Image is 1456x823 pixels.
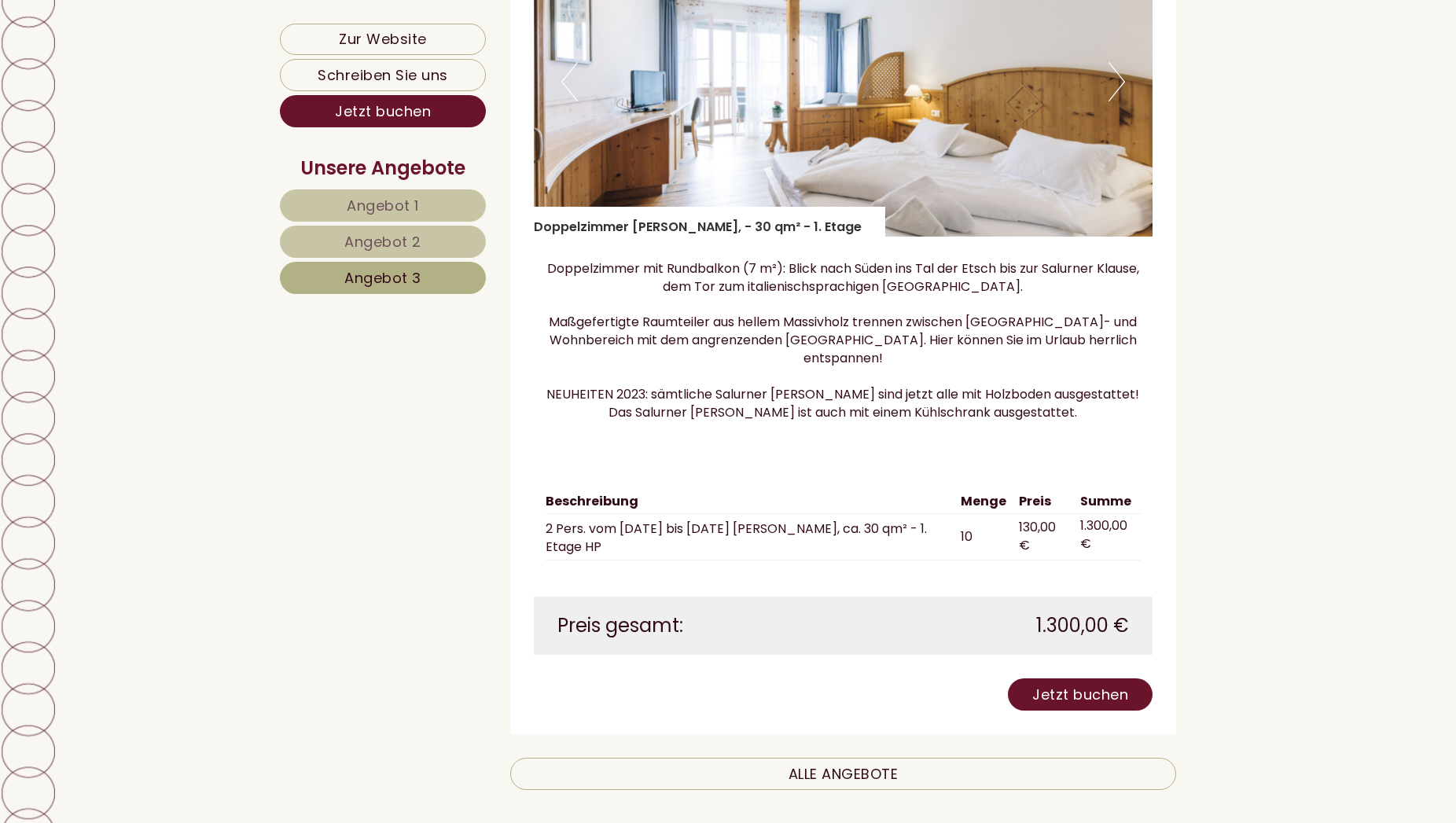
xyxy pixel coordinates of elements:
td: 1.300,00 € [1074,514,1141,560]
div: Hotel Tenz [24,49,273,61]
span: 130,00 € [1019,518,1056,554]
th: Beschreibung [546,490,954,514]
span: Angebot 2 [344,232,421,252]
div: Preis gesamt: [546,612,844,639]
div: Doppelzimmer [PERSON_NAME], - 30 qm² - 1. Etage [534,207,885,237]
div: Unsere Angebote [280,155,486,182]
td: 2 Pers. vom [DATE] bis [DATE] [PERSON_NAME], ca. 30 qm² - 1. Etage HP [546,514,954,560]
button: Next [1109,62,1125,101]
span: 1.300,00 € [1036,612,1129,639]
a: Jetzt buchen [1008,678,1153,711]
a: ALLE ANGEBOTE [510,758,1177,790]
a: Schreiben Sie uns [280,59,486,91]
th: Preis [1013,490,1075,514]
span: Angebot 1 [347,196,419,215]
th: Summe [1074,490,1141,514]
a: Jetzt buchen [280,95,486,127]
p: Doppelzimmer mit Rundbalkon (7 m²): Blick nach Süden ins Tal der Etsch bis zur Salurner Klause, d... [534,260,1153,422]
div: Guten Tag, wie können wir Ihnen helfen? [12,46,281,94]
small: 18:53 [24,79,273,90]
th: Menge [954,490,1013,514]
div: Montag [272,12,347,38]
button: Senden [516,410,620,442]
button: Previous [561,62,578,101]
a: Zur Website [280,24,486,55]
span: Angebot 3 [344,268,421,288]
td: 10 [954,514,1013,560]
